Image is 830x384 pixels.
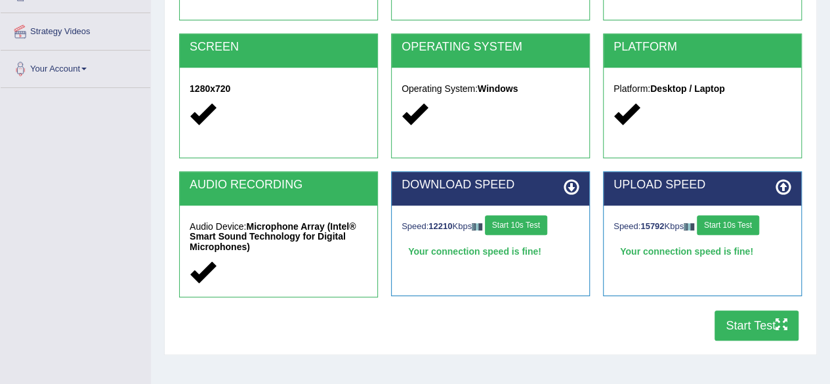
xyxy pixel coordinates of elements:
h2: UPLOAD SPEED [613,179,791,192]
button: Start 10s Test [485,215,547,235]
strong: Microphone Array (Intel® Smart Sound Technology for Digital Microphones) [190,221,356,252]
button: Start 10s Test [697,215,759,235]
h2: PLATFORM [613,41,791,54]
h2: OPERATING SYSTEM [402,41,579,54]
h2: DOWNLOAD SPEED [402,179,579,192]
img: ajax-loader-fb-connection.gif [684,223,694,230]
a: Strategy Videos [1,13,150,46]
strong: Desktop / Laptop [650,83,725,94]
a: Your Account [1,51,150,83]
strong: 15792 [640,221,664,231]
div: Your connection speed is fine! [613,242,791,261]
h5: Operating System: [402,84,579,94]
img: ajax-loader-fb-connection.gif [472,223,482,230]
strong: Windows [478,83,518,94]
strong: 12210 [428,221,452,231]
div: Your connection speed is fine! [402,242,579,261]
strong: 1280x720 [190,83,230,94]
h2: AUDIO RECORDING [190,179,367,192]
div: Speed: Kbps [613,215,791,238]
button: Start Test [715,310,799,341]
h5: Platform: [613,84,791,94]
h5: Audio Device: [190,222,367,252]
div: Speed: Kbps [402,215,579,238]
h2: SCREEN [190,41,367,54]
